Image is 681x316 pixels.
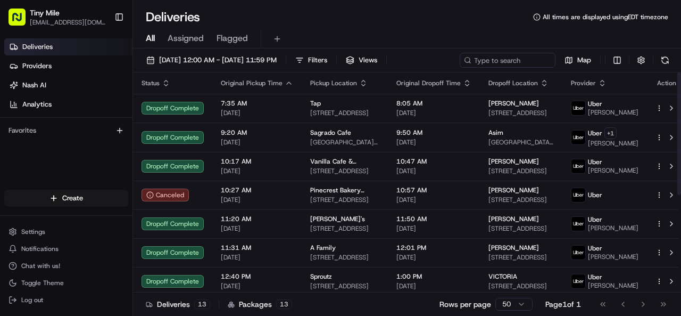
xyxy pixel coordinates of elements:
span: [STREET_ADDRESS] [310,224,379,233]
img: 1736555255976-a54dd68f-1ca7-489b-9aae-adbdc363a1c4 [21,166,30,174]
span: [PERSON_NAME] [488,157,539,166]
span: [PERSON_NAME] [33,165,86,174]
span: [STREET_ADDRESS] [310,167,379,175]
button: Canceled [142,189,189,201]
span: Settings [21,228,45,236]
span: Pickup Location [310,79,357,87]
span: [DATE] [221,138,293,147]
div: We're available if you need us! [48,112,146,121]
button: Toggle Theme [4,276,128,290]
button: See all [165,136,194,149]
span: [PERSON_NAME] [488,186,539,195]
span: 12:40 PM [221,272,293,281]
span: 1:00 PM [396,272,471,281]
span: 9:50 AM [396,128,471,137]
div: Deliveries [146,299,210,310]
span: • [143,194,147,202]
div: Page 1 of 1 [545,299,581,310]
span: Tap [310,99,321,108]
span: 9:20 AM [221,128,293,137]
img: 1736555255976-a54dd68f-1ca7-489b-9aae-adbdc363a1c4 [11,102,30,121]
span: [PERSON_NAME] [588,281,638,290]
button: Settings [4,224,128,239]
button: Start new chat [181,105,194,118]
span: • [88,165,92,174]
a: Nash AI [4,77,132,94]
div: Action [655,79,678,87]
span: 12:01 PM [396,244,471,252]
button: Refresh [658,53,672,68]
span: Analytics [22,100,52,109]
span: [DATE] [396,109,471,117]
span: [DATE] [221,196,293,204]
img: uber-new-logo.jpeg [571,188,585,202]
img: Dianne Alexi Soriano [11,184,28,201]
span: Deliveries [22,42,53,52]
img: uber-new-logo.jpeg [571,101,585,115]
img: 8016278978528_b943e370aa5ada12b00a_72.png [22,102,41,121]
button: Chat with us! [4,258,128,273]
span: Log out [21,296,43,304]
span: Status [142,79,160,87]
span: 11:50 AM [396,215,471,223]
p: Welcome 👋 [11,43,194,60]
span: Flagged [217,32,248,45]
div: Past conversations [11,139,71,147]
span: 11:31 AM [221,244,293,252]
span: [DATE] 12:00 AM - [DATE] 11:59 PM [159,55,277,65]
img: Nash [11,11,32,32]
button: Views [341,53,382,68]
span: Sagrado Cafe [310,128,351,137]
div: 13 [194,299,210,309]
span: Providers [22,61,52,71]
img: uber-new-logo.jpeg [571,246,585,260]
div: Start new chat [48,102,175,112]
span: [DATE] [149,194,171,202]
span: [DATE] [221,282,293,290]
img: 1736555255976-a54dd68f-1ca7-489b-9aae-adbdc363a1c4 [21,195,30,203]
button: Map [560,53,596,68]
input: Type to search [460,53,555,68]
h1: Deliveries [146,9,200,26]
span: Uber [588,215,602,224]
span: [PERSON_NAME] [488,215,539,223]
span: Map [577,55,591,65]
span: A Family [310,244,336,252]
span: [PERSON_NAME] [588,139,638,148]
span: [DATE] [396,224,471,233]
span: [DATE] [396,167,471,175]
img: uber-new-logo.jpeg [571,217,585,231]
div: 13 [276,299,292,309]
button: Tiny Mile [30,7,60,18]
span: Views [359,55,377,65]
button: Tiny Mile[EMAIL_ADDRESS][DOMAIN_NAME] [4,4,110,30]
button: +1 [604,127,617,139]
span: [DATE] [396,196,471,204]
span: Dropoff Location [488,79,538,87]
span: [DATE] [396,253,471,262]
span: [PERSON_NAME] [588,253,638,261]
button: [EMAIL_ADDRESS][DOMAIN_NAME] [30,18,106,27]
span: [GEOGRAPHIC_DATA][STREET_ADDRESS] [488,138,554,147]
span: [STREET_ADDRESS] [488,109,554,117]
span: [DATE] [221,167,293,175]
span: Original Pickup Time [221,79,283,87]
span: [STREET_ADDRESS] [310,282,379,290]
span: All times are displayed using EDT timezone [543,13,668,21]
span: Uber [588,191,602,199]
span: Pinecrest Bakery ([GEOGRAPHIC_DATA]) [310,186,379,195]
span: Sproutz [310,272,332,281]
div: Packages [228,299,292,310]
span: [STREET_ADDRESS] [488,224,554,233]
span: Asim [488,128,503,137]
span: 10:47 AM [396,157,471,166]
span: [STREET_ADDRESS] [488,196,554,204]
img: uber-new-logo.jpeg [571,274,585,288]
span: [DATE] [94,165,116,174]
span: Chat with us! [21,262,60,270]
span: Nash AI [22,80,46,90]
span: 10:17 AM [221,157,293,166]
